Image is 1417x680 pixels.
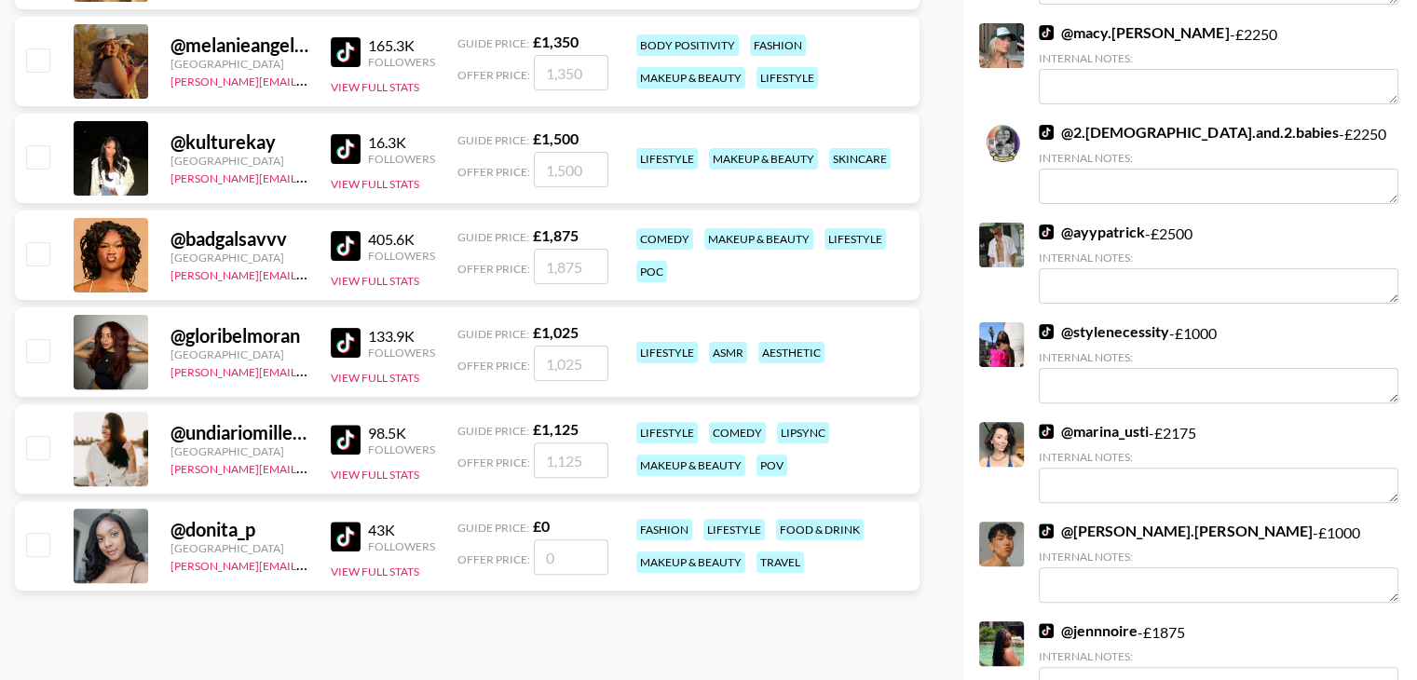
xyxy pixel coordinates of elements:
div: makeup & beauty [636,67,745,88]
div: @ melanieangelese [170,34,308,57]
div: Internal Notes: [1039,51,1398,65]
img: TikTok [1039,125,1054,140]
input: 1,875 [534,249,608,284]
div: makeup & beauty [704,228,813,250]
span: Offer Price: [457,456,530,469]
div: poc [636,261,667,282]
img: TikTok [1039,324,1054,339]
div: makeup & beauty [636,455,745,476]
div: - £ 1000 [1039,522,1398,603]
img: TikTok [1039,224,1054,239]
div: - £ 2500 [1039,223,1398,304]
img: TikTok [331,231,361,261]
div: Followers [368,249,435,263]
div: lifestyle [636,422,698,443]
div: - £ 2250 [1039,23,1398,104]
a: @2.[DEMOGRAPHIC_DATA].and.2.babies [1039,123,1338,142]
a: @marina_usti [1039,422,1149,441]
strong: £ 1,875 [533,226,579,244]
input: 1,350 [534,55,608,90]
div: aesthetic [758,342,824,363]
div: Followers [368,442,435,456]
img: TikTok [1039,25,1054,40]
span: Guide Price: [457,133,529,147]
div: - £ 1000 [1039,322,1398,403]
div: body positivity [636,34,739,56]
div: 43K [368,521,435,539]
button: View Full Stats [331,274,419,288]
img: TikTok [331,328,361,358]
span: Offer Price: [457,262,530,276]
div: [GEOGRAPHIC_DATA] [170,541,308,555]
input: 1,125 [534,442,608,478]
span: Guide Price: [457,327,529,341]
img: TikTok [1039,623,1054,638]
strong: £ 1,025 [533,323,579,341]
div: - £ 2175 [1039,422,1398,503]
div: travel [756,551,804,573]
span: Offer Price: [457,68,530,82]
a: [PERSON_NAME][EMAIL_ADDRESS][PERSON_NAME][DOMAIN_NAME] [170,71,535,88]
div: comedy [636,228,693,250]
div: lifestyle [636,148,698,170]
div: Internal Notes: [1039,550,1398,564]
span: Guide Price: [457,36,529,50]
a: [PERSON_NAME][EMAIL_ADDRESS][PERSON_NAME][DOMAIN_NAME] [170,168,535,185]
div: [GEOGRAPHIC_DATA] [170,154,308,168]
img: TikTok [1039,424,1054,439]
a: [PERSON_NAME][EMAIL_ADDRESS][PERSON_NAME][DOMAIN_NAME] [170,361,535,379]
a: [PERSON_NAME][EMAIL_ADDRESS][PERSON_NAME][DOMAIN_NAME] [170,265,535,282]
strong: £ 1,500 [533,129,579,147]
img: TikTok [331,37,361,67]
strong: £ 1,125 [533,420,579,438]
a: [PERSON_NAME][EMAIL_ADDRESS][PERSON_NAME][DOMAIN_NAME] [170,555,535,573]
div: Internal Notes: [1039,649,1398,663]
div: fashion [750,34,806,56]
div: food & drink [776,519,864,540]
span: Offer Price: [457,165,530,179]
div: [GEOGRAPHIC_DATA] [170,444,308,458]
div: fashion [636,519,692,540]
span: Offer Price: [457,552,530,566]
span: Offer Price: [457,359,530,373]
div: lifestyle [824,228,886,250]
button: View Full Stats [331,177,419,191]
button: View Full Stats [331,80,419,94]
div: @ undiariomillennial [170,421,308,444]
span: Guide Price: [457,521,529,535]
div: makeup & beauty [709,148,818,170]
img: TikTok [331,425,361,455]
div: Internal Notes: [1039,450,1398,464]
strong: £ 0 [533,517,550,535]
div: lifestyle [636,342,698,363]
span: Guide Price: [457,424,529,438]
div: lifestyle [756,67,818,88]
div: Followers [368,539,435,553]
div: Internal Notes: [1039,251,1398,265]
div: Internal Notes: [1039,350,1398,364]
a: @macy.[PERSON_NAME] [1039,23,1229,42]
img: TikTok [331,134,361,164]
div: [GEOGRAPHIC_DATA] [170,251,308,265]
span: Guide Price: [457,230,529,244]
div: Followers [368,346,435,360]
div: asmr [709,342,747,363]
div: @ kulturekay [170,130,308,154]
a: @ayypatrick [1039,223,1145,241]
div: @ badgalsavvv [170,227,308,251]
button: View Full Stats [331,564,419,578]
div: [GEOGRAPHIC_DATA] [170,347,308,361]
div: - £ 2250 [1039,123,1398,204]
div: @ donita_p [170,518,308,541]
a: @stylenecessity [1039,322,1169,341]
div: [GEOGRAPHIC_DATA] [170,57,308,71]
a: @jennnoire [1039,621,1138,640]
div: lipsync [777,422,829,443]
img: TikTok [1039,524,1054,538]
div: 98.5K [368,424,435,442]
a: @[PERSON_NAME].[PERSON_NAME] [1039,522,1312,540]
input: 1,500 [534,152,608,187]
div: 133.9K [368,327,435,346]
div: 405.6K [368,230,435,249]
input: 1,025 [534,346,608,381]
